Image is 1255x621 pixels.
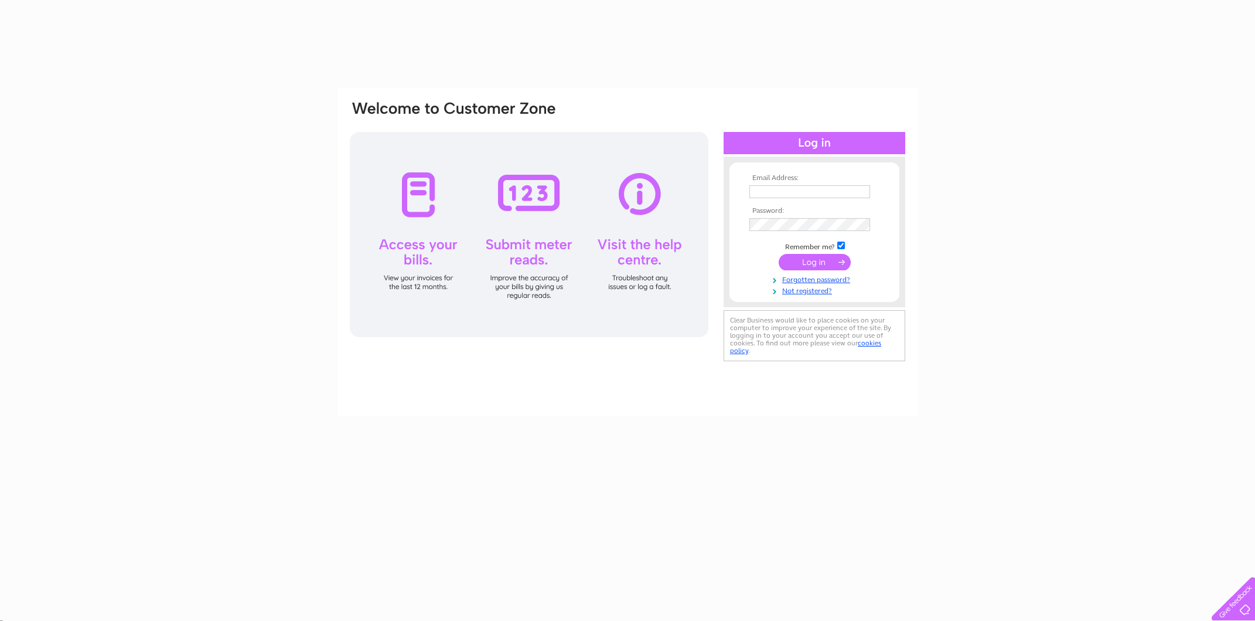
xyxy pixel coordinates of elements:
[730,339,881,355] a: cookies policy
[749,284,882,296] a: Not registered?
[724,310,905,361] div: Clear Business would like to place cookies on your computer to improve your experience of the sit...
[746,174,882,182] th: Email Address:
[749,273,882,284] a: Forgotten password?
[779,254,851,270] input: Submit
[746,207,882,215] th: Password:
[746,240,882,252] td: Remember me?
